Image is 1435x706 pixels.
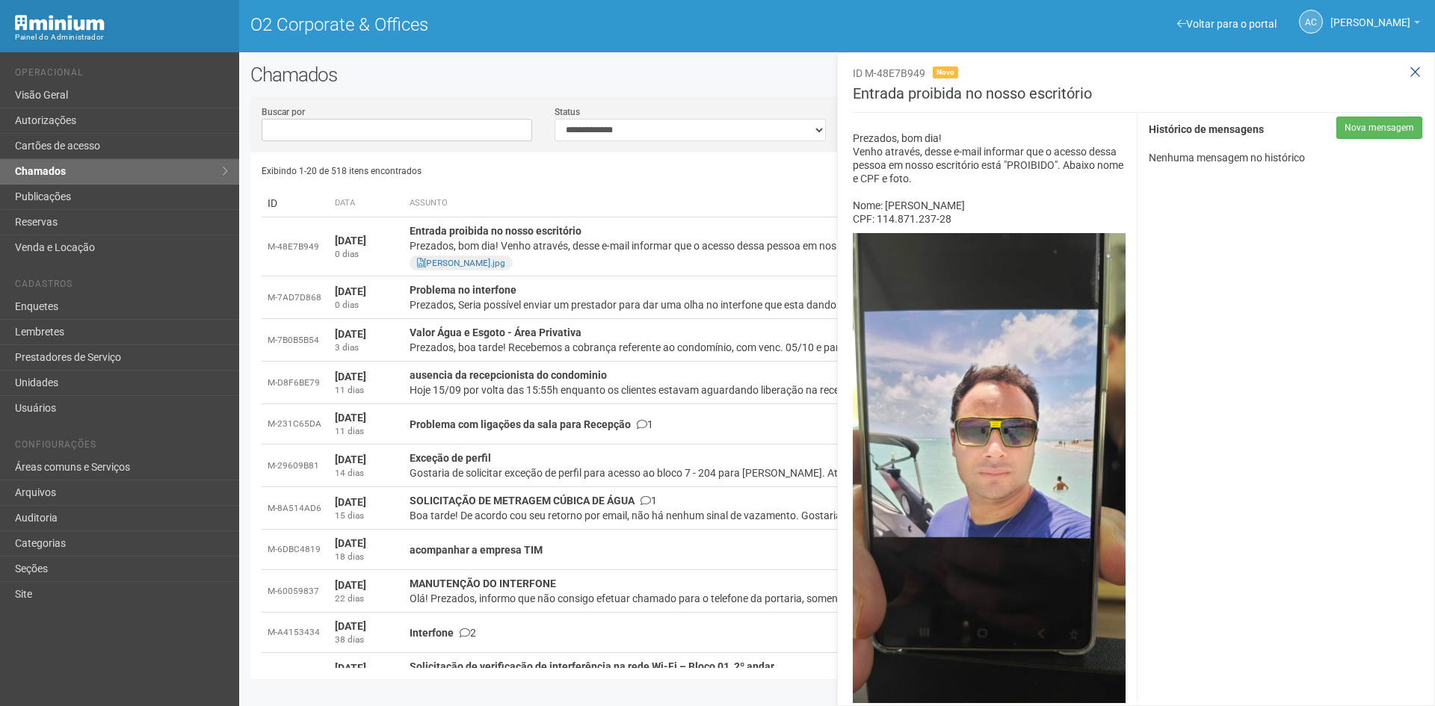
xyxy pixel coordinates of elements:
div: Prezados, Seria possível enviar um prestador para dar uma olha no interfone que esta dando falha.... [410,297,1149,312]
div: 11 dias [335,384,398,397]
strong: [DATE] [335,662,366,674]
strong: [DATE] [335,537,366,549]
th: Assunto [404,190,1155,217]
div: 15 dias [335,510,398,522]
div: 38 dias [335,634,398,646]
span: Novo [933,66,958,78]
div: Hoje 15/09 por volta das 15:55h enquanto os clientes estavam aguardando liberação na recepção do ... [410,383,1149,397]
strong: Valor Água e Esgoto - Área Privativa [410,326,581,338]
td: M-7B0B5B54 [262,319,329,362]
strong: [DATE] [335,371,366,383]
div: Painel do Administrador [15,31,228,44]
div: Olá! Prezados, informo que não consigo efetuar chamado para o telefone da portaria, somente receb... [410,591,1149,606]
strong: Entrada proibida no nosso escritório [410,225,581,237]
h1: O2 Corporate & Offices [250,15,826,34]
th: Data [329,190,404,217]
td: M-A4153434 [262,613,329,653]
strong: Problema no interfone [410,284,516,296]
strong: [DATE] [335,496,366,508]
div: 3 dias [335,341,398,354]
li: Operacional [15,67,228,83]
strong: [DATE] [335,328,366,340]
strong: Histórico de mensagens [1149,124,1264,136]
div: Exibindo 1-20 de 518 itens encontrados [262,160,838,182]
td: M-60059837 [262,570,329,613]
div: Boa tarde! De acordo cou seu retorno por email, não há nenhum sinal de vazamento. Gostaria de sol... [410,508,1149,523]
div: 14 dias [335,467,398,480]
span: 1 [641,495,657,507]
label: Buscar por [262,105,305,119]
span: 2 [460,627,476,639]
a: [PERSON_NAME].jpg [417,258,505,268]
strong: acompanhar a empresa TIM [410,544,543,556]
p: Nenhuma mensagem no histórico [1149,151,1422,164]
li: Configurações [15,439,228,455]
span: 1 [637,418,653,430]
strong: Solicitação de verificação de interferência na rede Wi-Fi – Bloco 01, 2º andar [410,660,774,672]
strong: Exceção de perfil [410,452,491,464]
strong: MANUTENÇÃO DO INTERFONE [410,578,556,589]
strong: [DATE] [335,620,366,632]
strong: ausencia da recepcionista do condominio [410,369,607,381]
div: 18 dias [335,551,398,563]
strong: [DATE] [335,412,366,424]
h3: Entrada proibida no nosso escritório [853,86,1423,113]
div: 0 dias [335,248,398,261]
strong: SOLICITAÇÃO DE METRAGEM CÚBICA DE ÁGUA [410,495,635,507]
td: M-8A514AD6 [262,487,329,530]
div: Gostaria de solicitar exceção de perfil para acesso ao bloco 7 - 204 para [PERSON_NAME]. Atenci... [410,465,1149,480]
strong: [DATE] [335,285,366,297]
label: Status [555,105,580,119]
td: M-D8F6BE79 [262,362,329,404]
td: M-7AD7D868 [262,276,329,319]
span: ID M-48E7B949 [853,67,925,79]
td: M-29609B81 [262,445,329,487]
strong: [DATE] [335,453,366,465]
div: 0 dias [335,299,398,312]
p: Prezados, bom dia! Venho através, desse e-mail informar que o acesso dessa pessoa em nosso escrit... [853,131,1126,226]
div: Prezados, bom dia! Venho através, desse e-mail informar que o acesso dessa pessoa em nosso escrit... [410,238,1149,253]
strong: [DATE] [335,235,366,247]
button: Nova mensagem [1336,117,1422,139]
td: M-48E7B949 [262,217,329,276]
a: [PERSON_NAME] [1330,19,1420,31]
td: M-231C65DA [262,404,329,445]
strong: Interfone [410,627,454,639]
td: ID [262,190,329,217]
strong: Problema com ligações da sala para Recepção [410,418,631,430]
td: M-08C1B261 [262,653,329,696]
td: M-6DBC4819 [262,530,329,570]
a: AC [1299,10,1323,34]
div: Prezados, boa tarde! Recebemos a cobrança referente ao condomínio, com venc. 05/10 e para nossa s... [410,340,1149,355]
span: Ana Carla de Carvalho Silva [1330,2,1410,28]
strong: [DATE] [335,579,366,591]
h2: Chamados [250,64,1424,86]
a: Voltar para o portal [1177,18,1277,30]
img: Minium [15,15,105,31]
div: 22 dias [335,592,398,605]
li: Cadastros [15,279,228,294]
div: 11 dias [335,425,398,438]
